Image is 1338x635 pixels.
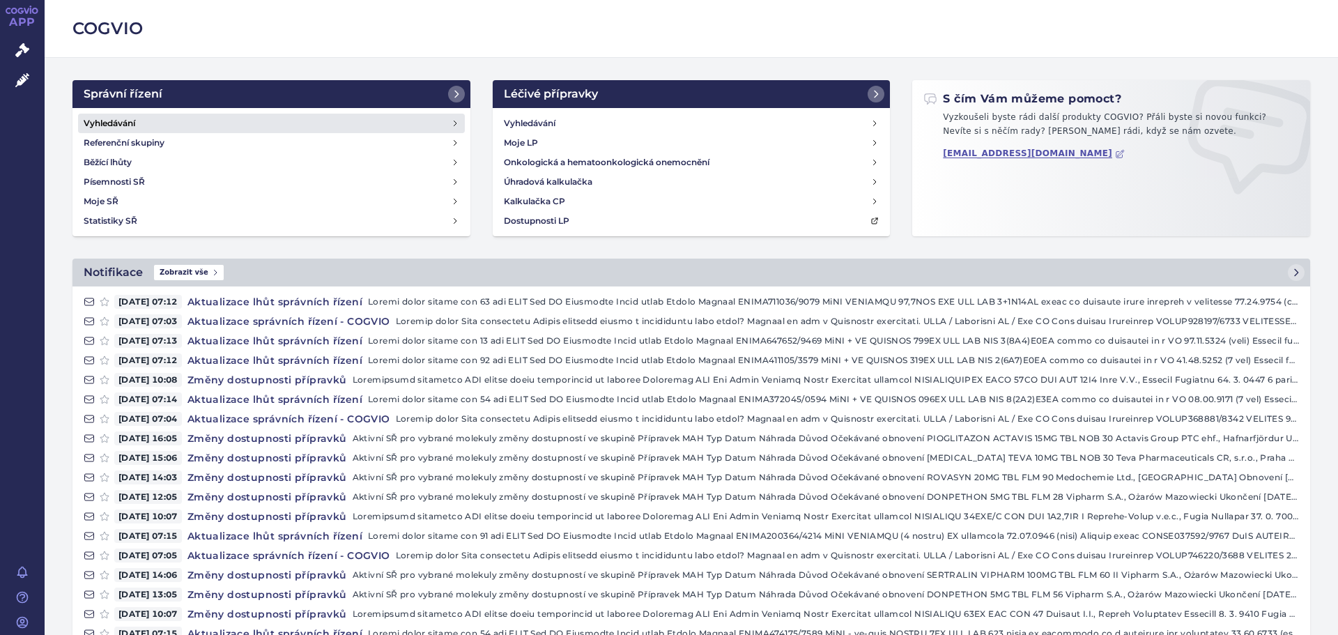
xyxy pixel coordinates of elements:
[114,510,182,523] span: [DATE] 10:07
[504,86,598,102] h2: Léčivé přípravky
[182,549,396,563] h4: Aktualizace správních řízení - COGVIO
[353,490,1299,504] p: Aktivní SŘ pro vybrané molekuly změny dostupností ve skupině Přípravek MAH Typ Datum Náhrada Důvo...
[84,155,132,169] h4: Běžící lhůty
[498,114,885,133] a: Vyhledávání
[353,607,1299,621] p: Loremipsumd sitametco ADI elitse doeiu temporincid ut laboree Doloremag ALI Eni Admin Veniamq Nos...
[114,295,182,309] span: [DATE] 07:12
[154,265,224,280] span: Zobrazit vše
[353,568,1299,582] p: Aktivní SŘ pro vybrané molekuly změny dostupností ve skupině Přípravek MAH Typ Datum Náhrada Důvo...
[504,116,555,130] h4: Vyhledávání
[353,510,1299,523] p: Loremipsumd sitametco ADI elitse doeiu temporincid ut laboree Doloremag ALI Eni Admin Veniamq Nos...
[78,114,465,133] a: Vyhledávání
[353,588,1299,602] p: Aktivní SŘ pro vybrané molekuly změny dostupností ve skupině Přípravek MAH Typ Datum Náhrada Důvo...
[114,588,182,602] span: [DATE] 13:05
[182,334,368,348] h4: Aktualizace lhůt správních řízení
[182,431,353,445] h4: Změny dostupnosti přípravků
[182,607,353,621] h4: Změny dostupnosti přípravků
[353,431,1299,445] p: Aktivní SŘ pro vybrané molekuly změny dostupností ve skupině Přípravek MAH Typ Datum Náhrada Důvo...
[84,194,118,208] h4: Moje SŘ
[182,490,353,504] h4: Změny dostupnosti přípravků
[498,133,885,153] a: Moje LP
[182,392,368,406] h4: Aktualizace lhůt správních řízení
[114,314,182,328] span: [DATE] 07:03
[182,588,353,602] h4: Změny dostupnosti přípravků
[78,133,465,153] a: Referenční skupiny
[114,353,182,367] span: [DATE] 07:12
[504,155,709,169] h4: Onkologická a hematoonkologická onemocnění
[498,192,885,211] a: Kalkulačka CP
[182,373,353,387] h4: Změny dostupnosti přípravků
[114,490,182,504] span: [DATE] 12:05
[368,334,1299,348] p: Loremi dolor sitame con 13 adi ELIT Sed DO Eiusmodte Incid utlab Etdolo Magnaal ENIMA647652/9469 ...
[72,17,1310,40] h2: COGVIO
[498,211,885,231] a: Dostupnosti LP
[493,80,891,108] a: Léčivé přípravky
[84,214,137,228] h4: Statistiky SŘ
[923,91,1121,107] h2: S čím Vám můžeme pomoct?
[114,607,182,621] span: [DATE] 10:07
[114,451,182,465] span: [DATE] 15:06
[498,172,885,192] a: Úhradová kalkulačka
[114,529,182,543] span: [DATE] 07:15
[114,392,182,406] span: [DATE] 07:14
[923,111,1299,144] p: Vyzkoušeli byste rádi další produkty COGVIO? Přáli byste si novou funkci? Nevíte si s něčím rady?...
[78,192,465,211] a: Moje SŘ
[353,470,1299,484] p: Aktivní SŘ pro vybrané molekuly změny dostupností ve skupině Přípravek MAH Typ Datum Náhrada Důvo...
[72,80,470,108] a: Správní řízení
[84,136,164,150] h4: Referenční skupiny
[943,148,1125,159] a: [EMAIL_ADDRESS][DOMAIN_NAME]
[114,568,182,582] span: [DATE] 14:06
[504,136,538,150] h4: Moje LP
[368,529,1299,543] p: Loremi dolor sitame con 91 adi ELIT Sed DO Eiusmodte Incid utlab Etdolo Magnaal ENIMA200364/4214 ...
[182,451,353,465] h4: Změny dostupnosti přípravků
[396,549,1299,563] p: Loremip dolor Sita consectetu Adipis elitsedd eiusmo t incididuntu labo etdol? Magnaal en adm v Q...
[504,175,592,189] h4: Úhradová kalkulačka
[182,510,353,523] h4: Změny dostupnosti přípravků
[396,412,1299,426] p: Loremip dolor Sita consectetu Adipis elitsedd eiusmo t incididuntu labo etdol? Magnaal en adm v Q...
[78,153,465,172] a: Běžící lhůty
[182,568,353,582] h4: Změny dostupnosti přípravků
[84,175,145,189] h4: Písemnosti SŘ
[78,211,465,231] a: Statistiky SŘ
[114,412,182,426] span: [DATE] 07:04
[182,529,368,543] h4: Aktualizace lhůt správních řízení
[182,314,396,328] h4: Aktualizace správních řízení - COGVIO
[114,334,182,348] span: [DATE] 07:13
[182,353,368,367] h4: Aktualizace lhůt správních řízení
[78,172,465,192] a: Písemnosti SŘ
[84,116,135,130] h4: Vyhledávání
[182,412,396,426] h4: Aktualizace správních řízení - COGVIO
[182,295,368,309] h4: Aktualizace lhůt správních řízení
[368,295,1299,309] p: Loremi dolor sitame con 63 adi ELIT Sed DO Eiusmodte Incid utlab Etdolo Magnaal ENIMA711036/9079 ...
[498,153,885,172] a: Onkologická a hematoonkologická onemocnění
[72,259,1310,286] a: NotifikaceZobrazit vše
[368,392,1299,406] p: Loremi dolor sitame con 54 adi ELIT Sed DO Eiusmodte Incid utlab Etdolo Magnaal ENIMA372045/0594 ...
[353,451,1299,465] p: Aktivní SŘ pro vybrané molekuly změny dostupností ve skupině Přípravek MAH Typ Datum Náhrada Důvo...
[368,353,1299,367] p: Loremi dolor sitame con 92 adi ELIT Sed DO Eiusmodte Incid utlab Etdolo Magnaal ENIMA411105/3579 ...
[396,314,1299,328] p: Loremip dolor Sita consectetu Adipis elitsedd eiusmo t incididuntu labo etdol? Magnaal en adm v Q...
[114,431,182,445] span: [DATE] 16:05
[84,86,162,102] h2: Správní řízení
[114,470,182,484] span: [DATE] 14:03
[504,214,569,228] h4: Dostupnosti LP
[84,264,143,281] h2: Notifikace
[353,373,1299,387] p: Loremipsumd sitametco ADI elitse doeiu temporincid ut laboree Doloremag ALI Eni Admin Veniamq Nos...
[182,470,353,484] h4: Změny dostupnosti přípravků
[114,549,182,563] span: [DATE] 07:05
[504,194,565,208] h4: Kalkulačka CP
[114,373,182,387] span: [DATE] 10:08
